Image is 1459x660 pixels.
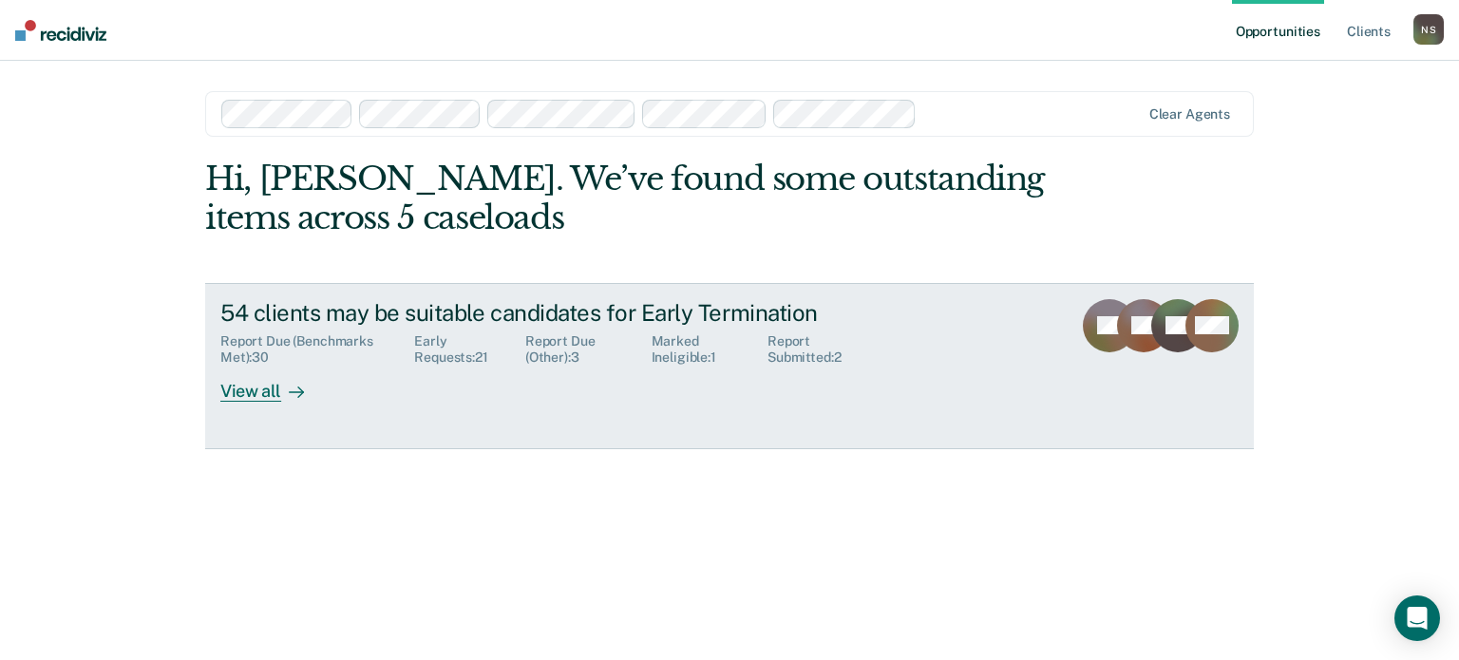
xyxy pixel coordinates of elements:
[525,333,652,366] div: Report Due (Other) : 3
[220,333,414,366] div: Report Due (Benchmarks Met) : 30
[15,20,106,41] img: Recidiviz
[1394,595,1440,641] div: Open Intercom Messenger
[767,333,887,366] div: Report Submitted : 2
[1149,106,1230,123] div: Clear agents
[414,333,525,366] div: Early Requests : 21
[652,333,767,366] div: Marked Ineligible : 1
[205,283,1254,449] a: 54 clients may be suitable candidates for Early TerminationReport Due (Benchmarks Met):30Early Re...
[1413,14,1444,45] div: N S
[220,366,327,403] div: View all
[205,160,1044,237] div: Hi, [PERSON_NAME]. We’ve found some outstanding items across 5 caseloads
[1413,14,1444,45] button: NS
[220,299,887,327] div: 54 clients may be suitable candidates for Early Termination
